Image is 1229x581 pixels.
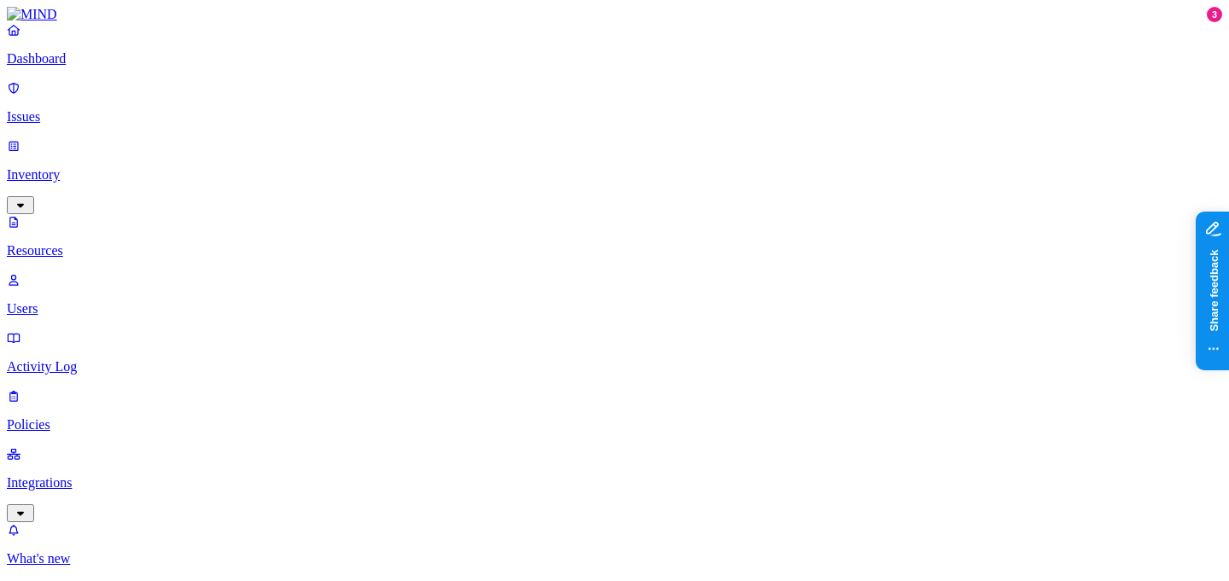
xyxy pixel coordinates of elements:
[7,359,1222,375] p: Activity Log
[7,475,1222,491] p: Integrations
[7,51,1222,67] p: Dashboard
[7,80,1222,125] a: Issues
[7,301,1222,317] p: Users
[7,7,1222,22] a: MIND
[1207,7,1222,22] div: 3
[7,138,1222,212] a: Inventory
[7,522,1222,566] a: What's new
[7,551,1222,566] p: What's new
[7,22,1222,67] a: Dashboard
[7,330,1222,375] a: Activity Log
[7,243,1222,259] p: Resources
[7,109,1222,125] p: Issues
[7,388,1222,433] a: Policies
[7,214,1222,259] a: Resources
[7,7,57,22] img: MIND
[7,167,1222,183] p: Inventory
[7,446,1222,520] a: Integrations
[7,417,1222,433] p: Policies
[7,272,1222,317] a: Users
